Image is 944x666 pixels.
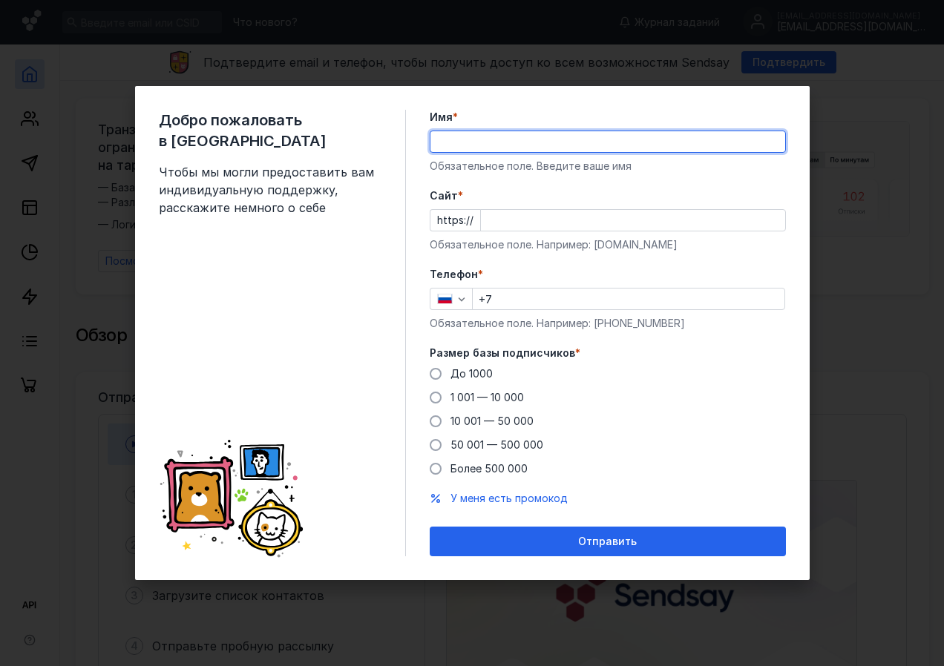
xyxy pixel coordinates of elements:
[159,163,381,217] span: Чтобы мы могли предоставить вам индивидуальную поддержку, расскажите немного о себе
[450,491,568,506] button: У меня есть промокод
[450,415,534,427] span: 10 001 — 50 000
[450,492,568,504] span: У меня есть промокод
[578,535,637,548] span: Отправить
[430,267,478,282] span: Телефон
[450,462,528,475] span: Более 500 000
[430,237,786,252] div: Обязательное поле. Например: [DOMAIN_NAME]
[430,110,453,125] span: Имя
[430,188,458,203] span: Cайт
[430,316,786,331] div: Обязательное поле. Например: [PHONE_NUMBER]
[450,391,524,403] span: 1 001 — 10 000
[450,367,493,380] span: До 1000
[430,527,786,556] button: Отправить
[430,346,575,360] span: Размер базы подписчиков
[430,159,786,174] div: Обязательное поле. Введите ваше имя
[159,110,381,151] span: Добро пожаловать в [GEOGRAPHIC_DATA]
[450,438,543,451] span: 50 001 — 500 000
